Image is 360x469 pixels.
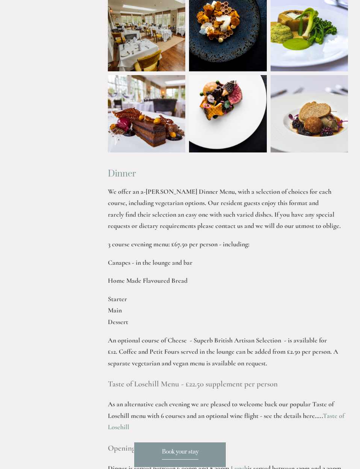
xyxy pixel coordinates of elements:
p: 3 course evening menu: £67.50 per person - including: [108,238,348,250]
h3: Taste of Losehill Menu - £22.50 supplement per person [108,377,348,392]
span: Book your stay [162,448,198,460]
p: An optional course of Cheese - Superb British Artisan Selection - is available for £12. Coffee an... [108,335,348,369]
p: Canapes - in the lounge and bar [108,257,348,268]
p: Home Made Flavoured Bread [108,275,348,287]
p: As an alternative each evening we are pleased to welcome back our popular Taste of Losehill menu ... [108,398,348,433]
p: Starter Main Dessert [108,293,348,328]
p: We offer an a-[PERSON_NAME] Dinner Menu, with a selection of choices for each course, including v... [108,186,348,232]
h2: Dinner [108,169,348,179]
img: DSC_8057b.jpg [189,75,300,152]
img: October 2021 (13).jpg [95,75,211,152]
a: Book your stay [134,442,226,467]
h3: Opening Times [108,441,348,456]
